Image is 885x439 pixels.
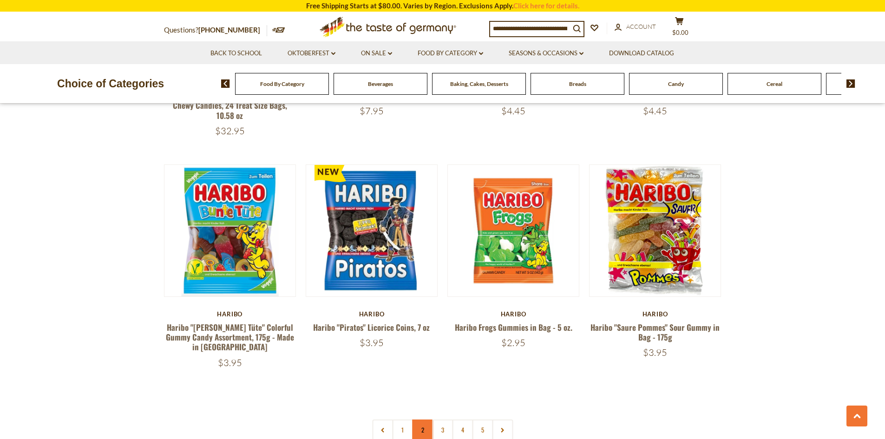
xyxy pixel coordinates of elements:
[590,321,720,343] a: Haribo "Saure Pommes" Sour Gummy in Bag - 175g
[609,48,674,59] a: Download Catalog
[501,105,525,117] span: $4.45
[164,165,296,296] img: Haribo
[590,165,721,296] img: Haribo
[361,48,392,59] a: On Sale
[313,321,430,333] a: Haribo "Piratos" Licorice Coins, 7 oz
[668,80,684,87] a: Candy
[501,337,525,348] span: $2.95
[164,310,296,318] div: Haribo
[615,22,656,32] a: Account
[513,1,579,10] a: Click here for details.
[288,48,335,59] a: Oktoberfest
[218,357,242,368] span: $3.95
[455,321,572,333] a: Haribo Frogs Gummies in Bag - 5 oz.
[166,321,294,353] a: Haribo "[PERSON_NAME] Tüte" Colorful Gummy Candy Assortment, 175g - Made in [GEOGRAPHIC_DATA]
[164,24,267,36] p: Questions?
[767,80,782,87] a: Cereal
[447,310,580,318] div: Haribo
[368,80,393,87] a: Beverages
[672,29,688,36] span: $0.00
[215,125,245,137] span: $32.95
[418,48,483,59] a: Food By Category
[360,337,384,348] span: $3.95
[666,17,694,40] button: $0.00
[306,165,438,296] img: Haribo
[643,347,667,358] span: $3.95
[450,80,508,87] a: Baking, Cakes, Desserts
[643,105,667,117] span: $4.45
[221,79,230,88] img: previous arrow
[569,80,586,87] a: Breads
[589,310,721,318] div: Haribo
[846,79,855,88] img: next arrow
[626,23,656,30] span: Account
[198,26,260,34] a: [PHONE_NUMBER]
[360,105,384,117] span: $7.95
[260,80,304,87] a: Food By Category
[210,48,262,59] a: Back to School
[448,165,579,296] img: Haribo
[306,310,438,318] div: Haribo
[509,48,583,59] a: Seasons & Occasions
